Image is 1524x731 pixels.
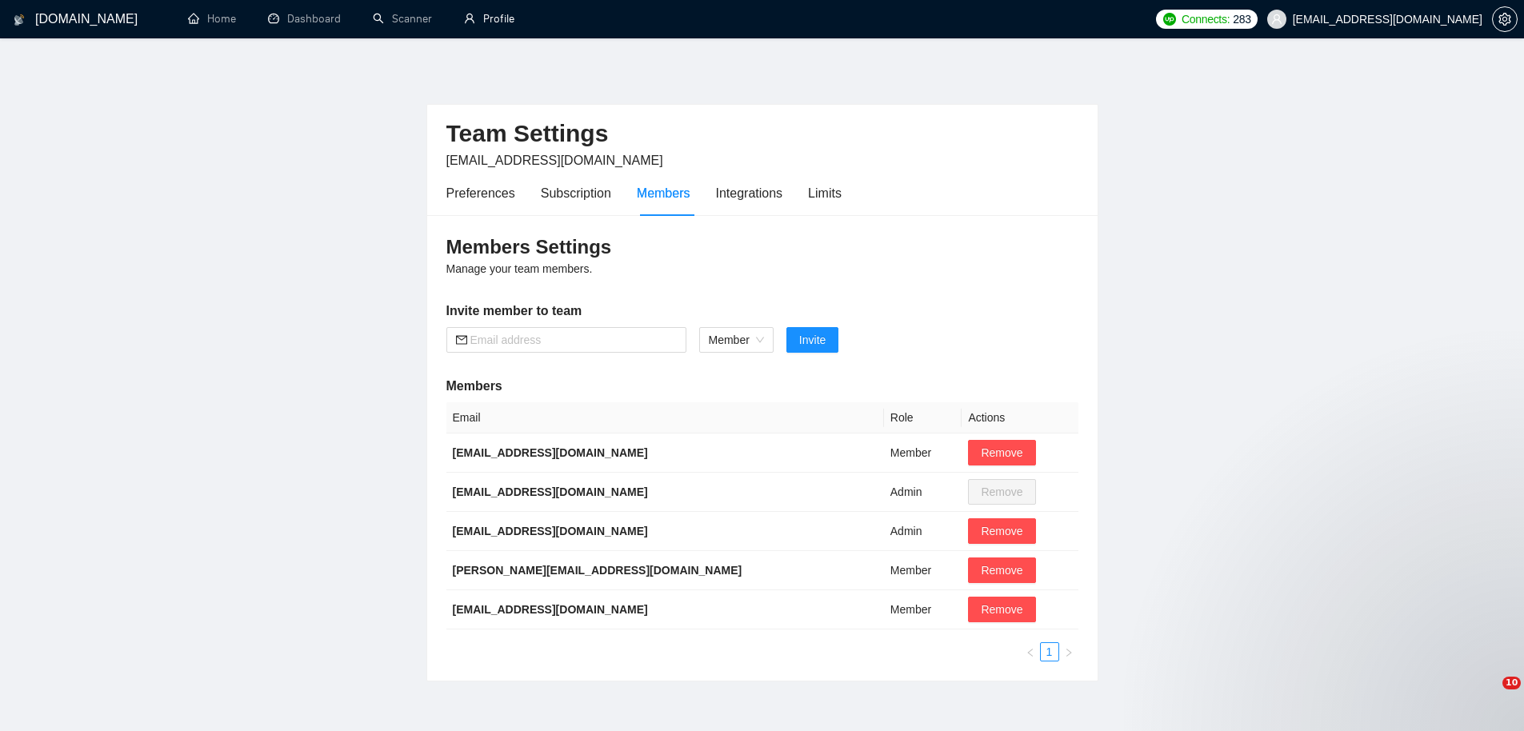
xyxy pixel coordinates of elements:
span: Remove [981,561,1022,579]
span: Remove [981,522,1022,540]
span: setting [1493,13,1517,26]
td: Admin [884,473,962,512]
b: [EMAIL_ADDRESS][DOMAIN_NAME] [453,485,648,498]
img: upwork-logo.png [1163,13,1176,26]
button: Remove [968,440,1035,465]
a: homeHome [188,12,236,26]
b: [EMAIL_ADDRESS][DOMAIN_NAME] [453,603,648,616]
span: Manage your team members. [446,262,593,275]
a: dashboardDashboard [268,12,341,26]
a: userProfile [464,12,514,26]
span: right [1064,648,1074,657]
h5: Members [446,377,1078,396]
span: Remove [981,601,1022,618]
b: [EMAIL_ADDRESS][DOMAIN_NAME] [453,525,648,537]
li: Previous Page [1021,642,1040,661]
li: Next Page [1059,642,1078,661]
span: user [1271,14,1282,25]
span: Member [709,328,764,352]
span: Connects: [1182,10,1230,28]
iframe: Intercom live chat [1470,677,1508,715]
a: setting [1492,13,1518,26]
button: left [1021,642,1040,661]
input: Email address [470,331,677,349]
li: 1 [1040,642,1059,661]
a: 1 [1041,643,1058,661]
td: Member [884,590,962,629]
h2: Team Settings [446,118,1078,150]
td: Admin [884,512,962,551]
button: Invite [786,327,838,353]
td: Member [884,551,962,590]
div: Members [637,183,690,203]
div: Preferences [446,183,515,203]
td: Member [884,433,962,473]
div: Subscription [541,183,611,203]
div: Limits [808,183,842,203]
button: setting [1492,6,1518,32]
b: [PERSON_NAME][EMAIL_ADDRESS][DOMAIN_NAME] [453,564,742,577]
button: Remove [968,557,1035,583]
a: searchScanner [373,12,432,26]
th: Role [884,402,962,433]
div: Integrations [716,183,783,203]
button: Remove [968,597,1035,622]
button: Remove [968,518,1035,544]
span: [EMAIL_ADDRESS][DOMAIN_NAME] [446,154,663,167]
th: Email [446,402,884,433]
h3: Members Settings [446,234,1078,260]
th: Actions [962,402,1078,433]
span: Invite [799,331,826,349]
span: 283 [1233,10,1250,28]
span: Remove [981,444,1022,461]
h5: Invite member to team [446,302,1078,321]
span: 10 [1502,677,1521,689]
span: left [1026,648,1035,657]
img: logo [14,7,25,33]
span: mail [456,334,467,346]
button: right [1059,642,1078,661]
b: [EMAIL_ADDRESS][DOMAIN_NAME] [453,446,648,459]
